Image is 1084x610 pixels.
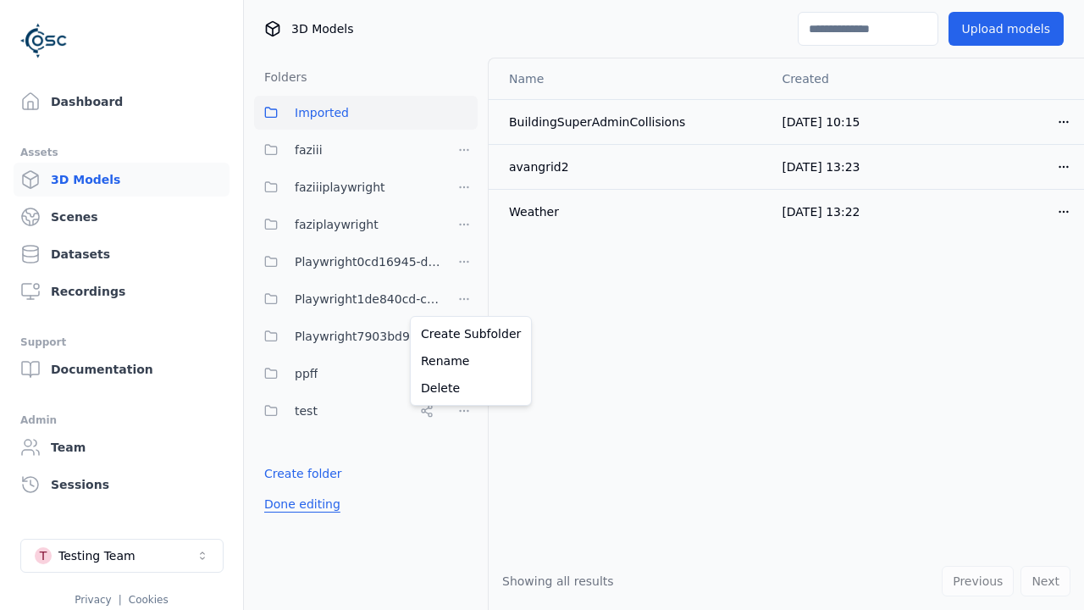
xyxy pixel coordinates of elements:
a: Rename [414,347,528,374]
a: Create Subfolder [414,320,528,347]
a: Delete [414,374,528,402]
